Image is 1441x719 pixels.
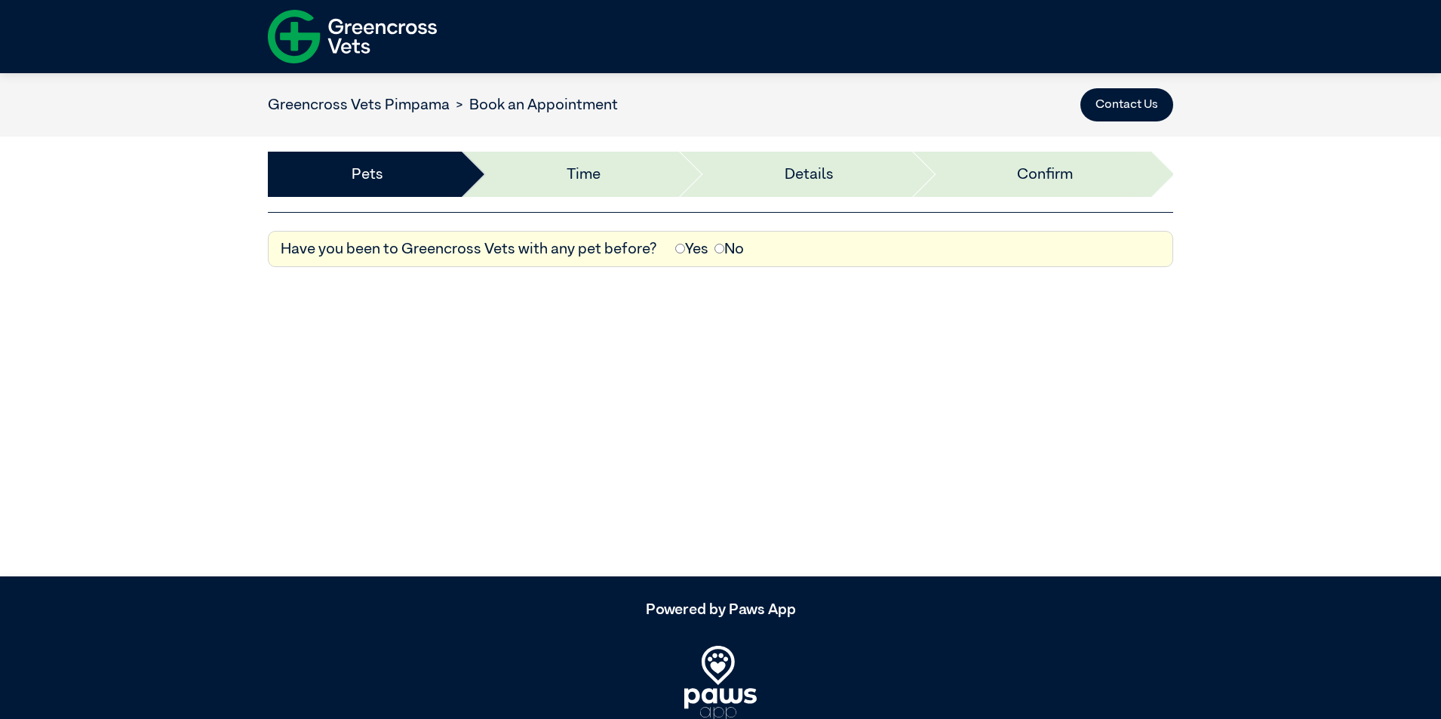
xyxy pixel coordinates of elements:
[450,94,618,116] li: Book an Appointment
[352,163,383,186] a: Pets
[268,94,618,116] nav: breadcrumb
[268,601,1173,619] h5: Powered by Paws App
[714,238,744,260] label: No
[714,244,724,253] input: No
[281,238,657,260] label: Have you been to Greencross Vets with any pet before?
[268,97,450,112] a: Greencross Vets Pimpama
[1080,88,1173,121] button: Contact Us
[675,244,685,253] input: Yes
[268,4,437,69] img: f-logo
[675,238,708,260] label: Yes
